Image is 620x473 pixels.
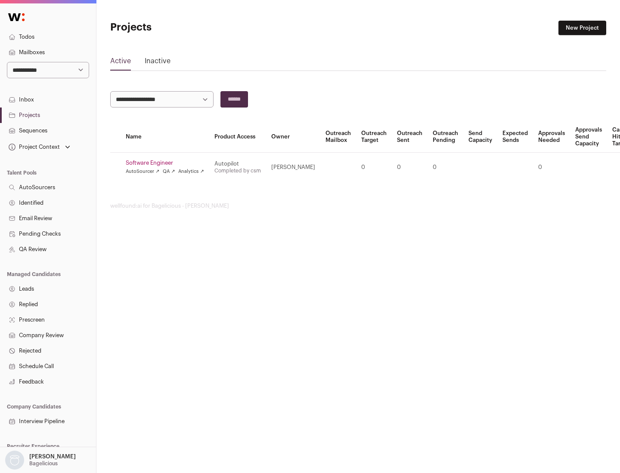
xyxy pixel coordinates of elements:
[266,121,320,153] th: Owner
[214,168,261,173] a: Completed by csm
[110,56,131,70] a: Active
[3,451,77,470] button: Open dropdown
[110,21,276,34] h1: Projects
[356,153,392,182] td: 0
[126,168,159,175] a: AutoSourcer ↗
[163,168,175,175] a: QA ↗
[3,9,29,26] img: Wellfound
[214,160,261,167] div: Autopilot
[110,203,606,209] footer: wellfound:ai for Bagelicious - [PERSON_NAME]
[145,56,170,70] a: Inactive
[126,160,204,166] a: Software Engineer
[178,168,204,175] a: Analytics ↗
[209,121,266,153] th: Product Access
[533,121,570,153] th: Approvals Needed
[463,121,497,153] th: Send Capacity
[29,453,76,460] p: [PERSON_NAME]
[570,121,607,153] th: Approvals Send Capacity
[558,21,606,35] a: New Project
[392,121,428,153] th: Outreach Sent
[29,460,58,467] p: Bagelicious
[266,153,320,182] td: [PERSON_NAME]
[497,121,533,153] th: Expected Sends
[392,153,428,182] td: 0
[7,144,60,150] div: Project Context
[320,121,356,153] th: Outreach Mailbox
[533,153,570,182] td: 0
[121,121,209,153] th: Name
[428,153,463,182] td: 0
[356,121,392,153] th: Outreach Target
[428,121,463,153] th: Outreach Pending
[7,141,72,153] button: Open dropdown
[5,451,24,470] img: nopic.png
